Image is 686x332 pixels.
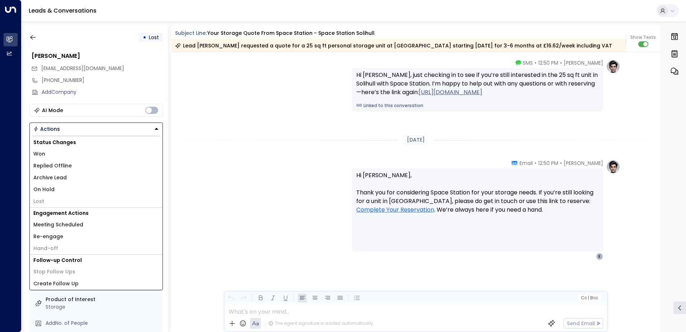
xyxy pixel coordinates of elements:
span: On Hold [33,186,55,193]
a: Complete Your Reservation [356,206,434,214]
span: | [588,295,589,300]
span: [EMAIL_ADDRESS][DOMAIN_NAME] [41,65,124,72]
img: profile-logo.png [606,160,620,174]
div: Lead [PERSON_NAME] requested a quote for a 25 sq ft personal storage unit at [GEOGRAPHIC_DATA] st... [175,42,612,49]
span: emmaosborne71@gmail.com [41,65,124,72]
span: Subject Line: [175,29,207,37]
label: Product of Interest [46,296,160,303]
div: E [596,253,603,260]
span: Replied Offline [33,162,72,170]
span: 12:50 PM [538,160,558,167]
span: [PERSON_NAME] [564,59,603,66]
div: The agent signature is added automatically [268,320,373,327]
span: • [535,160,536,167]
span: Meeting Scheduled [33,221,83,229]
div: Button group with a nested menu [29,123,163,135]
div: • [143,31,146,44]
h1: Follow-up Control [30,255,163,266]
span: Hand-off [33,245,58,252]
span: Stop Follow Ups [33,268,75,276]
img: profile-logo.png [606,59,620,74]
div: [DATE] [404,135,428,145]
div: Storage [46,303,160,311]
span: Lost [33,198,44,205]
div: AddCompany [42,88,163,96]
a: [URL][DOMAIN_NAME] [419,88,482,97]
span: Show Texts [630,34,656,41]
div: Actions [33,126,60,132]
h1: Status Changes [30,137,163,148]
span: [PERSON_NAME] [564,160,603,167]
a: Leads & Conversations [29,6,97,15]
button: Undo [226,294,235,303]
p: Hi [PERSON_NAME], Thank you for considering Space Station for your storage needs. If you’re still... [356,171,599,223]
span: • [560,59,562,66]
span: Cc Bcc [581,295,598,300]
span: Lost [149,34,159,41]
span: SMS [523,59,533,66]
span: • [560,160,562,167]
button: Redo [239,294,248,303]
div: Hi [PERSON_NAME], just checking in to see if you’re still interested in the 25 sq ft unit in Soli... [356,71,599,97]
div: [PHONE_NUMBER] [42,77,163,84]
span: Create Follow Up [33,280,79,287]
h1: Engagement Actions [30,208,163,219]
span: Re-engage [33,233,63,240]
span: Email [520,160,533,167]
span: Archive Lead [33,174,67,181]
span: Won [33,150,45,158]
button: Cc|Bcc [578,295,601,301]
div: AddNo. of People [46,319,160,327]
button: Actions [29,123,163,135]
span: • [535,59,536,66]
div: [PERSON_NAME] [32,52,163,60]
div: AI Mode [42,107,63,114]
div: Your storage quote from Space Station - Space Station Solihull [207,29,375,37]
span: 12:50 PM [538,59,558,66]
a: Linked to this conversation [356,102,599,109]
